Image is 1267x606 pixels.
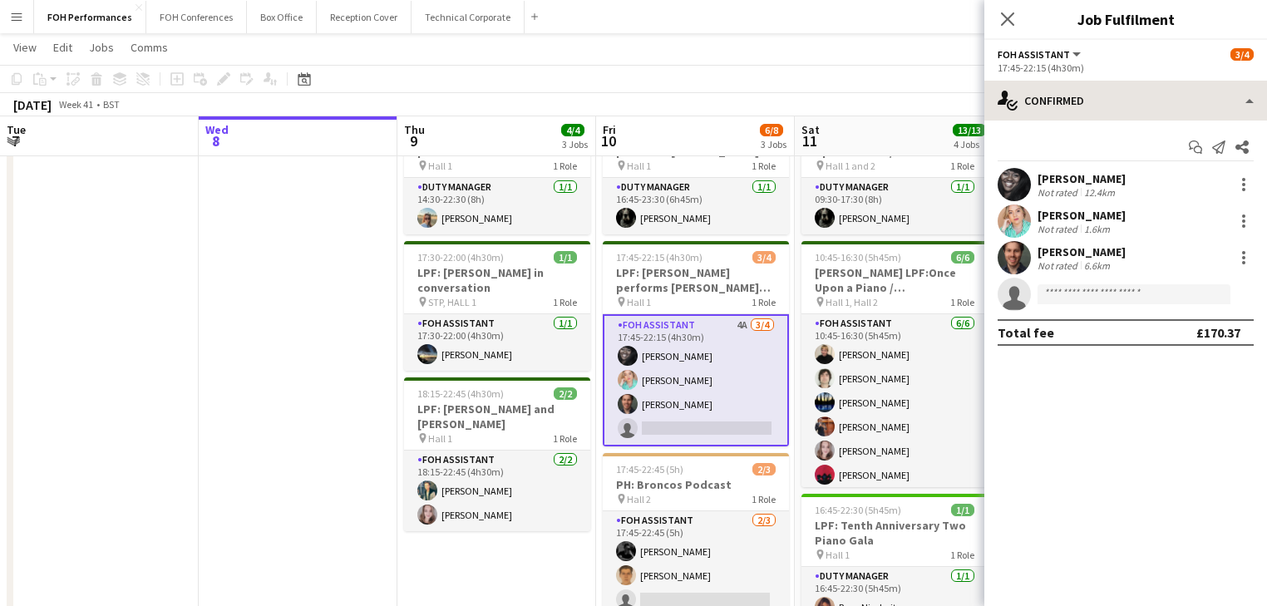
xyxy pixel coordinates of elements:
[7,37,43,58] a: View
[603,314,789,446] app-card-role: FOH Assistant4A3/417:45-22:15 (4h30m)[PERSON_NAME][PERSON_NAME][PERSON_NAME]
[1038,171,1126,186] div: [PERSON_NAME]
[1081,223,1113,235] div: 1.6km
[124,37,175,58] a: Comms
[89,40,114,55] span: Jobs
[603,105,789,234] app-job-card: 16:45-23:30 (6h45m)1/1LPF: [PERSON_NAME] performs [PERSON_NAME] and [PERSON_NAME] Hall 11 RoleDut...
[404,377,590,531] app-job-card: 18:15-22:45 (4h30m)2/2LPF: [PERSON_NAME] and [PERSON_NAME] Hall 11 RoleFOH Assistant2/218:15-22:4...
[1081,259,1113,272] div: 6.6km
[553,160,577,172] span: 1 Role
[4,131,26,150] span: 7
[801,518,988,548] h3: LPF: Tenth Anniversary Two Piano Gala
[603,178,789,234] app-card-role: Duty Manager1/116:45-23:30 (6h45m)[PERSON_NAME]
[826,296,878,308] span: Hall 1, Hall 2
[554,251,577,264] span: 1/1
[801,265,988,295] h3: [PERSON_NAME] LPF:Once Upon a Piano / [PERSON_NAME] Piano Clinic and [PERSON_NAME]
[402,131,425,150] span: 9
[1230,48,1254,61] span: 3/4
[1038,259,1081,272] div: Not rated
[146,1,247,33] button: FOH Conferences
[950,296,974,308] span: 1 Role
[998,62,1254,74] div: 17:45-22:15 (4h30m)
[1038,186,1081,199] div: Not rated
[203,131,229,150] span: 8
[627,296,651,308] span: Hall 1
[950,160,974,172] span: 1 Role
[603,477,789,492] h3: PH: Broncos Podcast
[53,40,72,55] span: Edit
[404,178,590,234] app-card-role: Duty Manager1/114:30-22:30 (8h)[PERSON_NAME]
[417,251,504,264] span: 17:30-22:00 (4h30m)
[998,324,1054,341] div: Total fee
[428,432,452,445] span: Hall 1
[600,131,616,150] span: 10
[404,265,590,295] h3: LPF: [PERSON_NAME] in conversation
[553,296,577,308] span: 1 Role
[554,387,577,400] span: 2/2
[950,549,974,561] span: 1 Role
[799,131,820,150] span: 11
[627,493,651,505] span: Hall 2
[616,251,703,264] span: 17:45-22:15 (4h30m)
[404,241,590,371] app-job-card: 17:30-22:00 (4h30m)1/1LPF: [PERSON_NAME] in conversation STP, HALL 11 RoleFOH Assistant1/117:30-2...
[826,549,850,561] span: Hall 1
[55,98,96,111] span: Week 41
[131,40,168,55] span: Comms
[998,48,1083,61] button: FOH Assistant
[951,504,974,516] span: 1/1
[815,504,901,516] span: 16:45-22:30 (5h45m)
[47,37,79,58] a: Edit
[404,314,590,371] app-card-role: FOH Assistant1/117:30-22:00 (4h30m)[PERSON_NAME]
[752,493,776,505] span: 1 Role
[627,160,651,172] span: Hall 1
[603,265,789,295] h3: LPF: [PERSON_NAME] performs [PERSON_NAME] and [PERSON_NAME]
[428,296,476,308] span: STP, HALL 1
[1196,324,1240,341] div: £170.37
[1038,244,1126,259] div: [PERSON_NAME]
[13,40,37,55] span: View
[752,463,776,475] span: 2/3
[998,48,1070,61] span: FOH Assistant
[404,105,590,234] app-job-card: 14:30-22:30 (8h)1/1Programme Printing + LPF: pre-concert talk + [PERSON_NAME] and [PERSON_NAME] +...
[13,96,52,113] div: [DATE]
[404,122,425,137] span: Thu
[984,8,1267,30] h3: Job Fulfilment
[417,387,504,400] span: 18:15-22:45 (4h30m)
[82,37,121,58] a: Jobs
[1038,208,1126,223] div: [PERSON_NAME]
[103,98,120,111] div: BST
[954,138,985,150] div: 4 Jobs
[752,160,776,172] span: 1 Role
[205,122,229,137] span: Wed
[953,124,986,136] span: 13/13
[428,160,452,172] span: Hall 1
[1081,186,1118,199] div: 12.4km
[34,1,146,33] button: FOH Performances
[801,314,988,491] app-card-role: FOH Assistant6/610:45-16:30 (5h45m)[PERSON_NAME][PERSON_NAME][PERSON_NAME][PERSON_NAME][PERSON_NA...
[616,463,683,475] span: 17:45-22:45 (5h)
[317,1,412,33] button: Reception Cover
[801,178,988,234] app-card-role: Duty Manager1/109:30-17:30 (8h)[PERSON_NAME]
[801,105,988,234] app-job-card: 09:30-17:30 (8h)1/1[PERSON_NAME] LPF:Once Upon a Piano / [PERSON_NAME] Piano Clinic Hall 1 and 21...
[603,241,789,446] app-job-card: 17:45-22:15 (4h30m)3/4LPF: [PERSON_NAME] performs [PERSON_NAME] and [PERSON_NAME] Hall 11 RoleFOH...
[7,122,26,137] span: Tue
[752,296,776,308] span: 1 Role
[561,124,584,136] span: 4/4
[761,138,786,150] div: 3 Jobs
[801,241,988,487] app-job-card: 10:45-16:30 (5h45m)6/6[PERSON_NAME] LPF:Once Upon a Piano / [PERSON_NAME] Piano Clinic and [PERSO...
[412,1,525,33] button: Technical Corporate
[760,124,783,136] span: 6/8
[603,122,616,137] span: Fri
[562,138,588,150] div: 3 Jobs
[1038,223,1081,235] div: Not rated
[247,1,317,33] button: Box Office
[404,402,590,431] h3: LPF: [PERSON_NAME] and [PERSON_NAME]
[984,81,1267,121] div: Confirmed
[404,451,590,531] app-card-role: FOH Assistant2/218:15-22:45 (4h30m)[PERSON_NAME][PERSON_NAME]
